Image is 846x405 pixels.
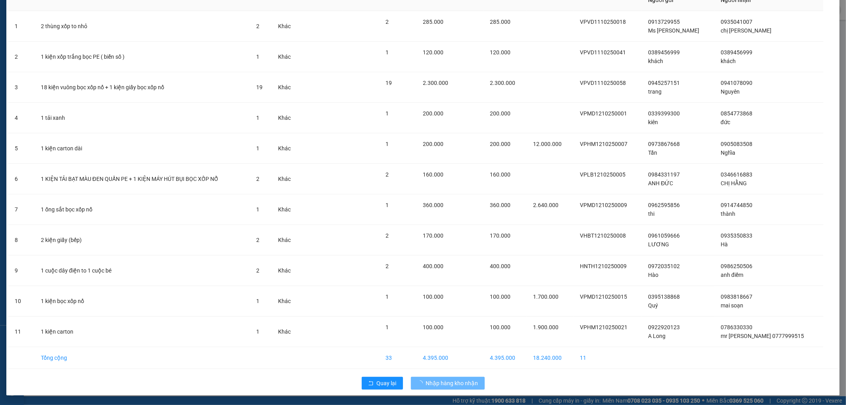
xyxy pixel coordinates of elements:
span: 12.000.000 [533,141,562,147]
span: 0973867668 [648,141,680,147]
td: Khác [272,164,301,194]
td: Tổng cộng [35,347,250,369]
span: VPMD1210250001 [580,110,627,117]
span: 1 [386,324,389,330]
td: 1 KIỆN TẢI BẠT MÀU ĐEN QUẤN PE + 1 KIỆN MÁY HÚT BỤI BỌC XỐP NỔ [35,164,250,194]
span: 2 [256,237,259,243]
span: 0389456999 [648,49,680,56]
span: 170.000 [423,232,443,239]
span: 400.000 [423,263,443,269]
td: 11 [8,317,35,347]
span: 285.000 [490,19,510,25]
span: 160.000 [423,171,443,178]
span: chị [PERSON_NAME] [721,27,771,34]
td: 10 [8,286,35,317]
span: Ms [PERSON_NAME] [648,27,699,34]
span: VPMD1210250015 [580,294,627,300]
span: 1 [256,145,259,152]
span: 1.900.000 [533,324,558,330]
td: 4.395.000 [416,347,461,369]
span: CHỊ HẰNG [721,180,747,186]
td: 1 ống sắt bọc xốp nổ [35,194,250,225]
span: 360.000 [423,202,443,208]
span: khách [721,58,736,64]
td: 1 kiện carton dài [35,133,250,164]
td: Khác [272,194,301,225]
span: 0346616883 [721,171,752,178]
span: VPHM1210250021 [580,324,627,330]
td: 5 [8,133,35,164]
span: 0786330330 [721,324,752,330]
td: 8 [8,225,35,255]
span: 19 [256,84,263,90]
span: 0854773868 [721,110,752,117]
span: Hà [721,241,728,248]
td: 1 tải xanh [35,103,250,133]
span: LƯƠNG [648,241,669,248]
span: [PHONE_NUMBER] - [DOMAIN_NAME] [21,38,135,68]
span: VPVD1110250018 [580,19,626,25]
span: 0941078090 [721,80,752,86]
span: 285.000 [423,19,443,25]
span: 400.000 [490,263,510,269]
span: anh điềm [721,272,743,278]
td: 2 thùng xốp to nhỏ [35,11,250,42]
span: 2 [386,19,389,25]
span: 1 [256,206,259,213]
span: 0935041007 [721,19,752,25]
span: 1 [386,141,389,147]
td: Khác [272,317,301,347]
span: Tấn [648,150,657,156]
span: 0961059666 [648,232,680,239]
span: 1 [386,49,389,56]
td: 7 [8,194,35,225]
td: 9 [8,255,35,286]
span: rollback [368,380,374,387]
span: 2.300.000 [490,80,515,86]
span: 0905083508 [721,141,752,147]
span: 2 [386,263,389,269]
td: Khác [272,103,301,133]
span: 0914744850 [721,202,752,208]
span: 0983818667 [721,294,752,300]
span: 100.000 [423,294,443,300]
span: 2.300.000 [423,80,448,86]
span: VPMD1210250009 [580,202,627,208]
span: ANH ĐỨC [648,180,673,186]
span: 0395138868 [648,294,680,300]
span: 2 [256,176,259,182]
span: kiên [648,119,658,125]
span: thành [721,211,735,217]
span: 0986250506 [721,263,752,269]
span: HNTH1210250009 [580,263,627,269]
span: khách [648,58,663,64]
span: VPHM1210250007 [580,141,627,147]
span: Nhập hàng kho nhận [426,379,478,388]
span: 2 [256,267,259,274]
td: 18 kiện vuông bọc xốp nổ + 1 kiện giấy bọc xốp nổ [35,72,250,103]
span: 1 [256,115,259,121]
td: 33 [379,347,416,369]
span: 2 [386,232,389,239]
span: 200.000 [423,110,443,117]
span: 0962595856 [648,202,680,208]
span: 1 [256,298,259,304]
span: VPLB1210250005 [580,171,625,178]
span: 2 [386,171,389,178]
span: Quay lại [377,379,397,388]
span: 0389456999 [721,49,752,56]
span: 0339399300 [648,110,680,117]
td: Khác [272,255,301,286]
span: VPVD1110250041 [580,49,626,56]
td: 4.395.000 [483,347,527,369]
span: đức [721,119,730,125]
span: 1 [386,110,389,117]
td: 1 kiện xốp trắng bọc PE ( biển số ) [35,42,250,72]
span: 120.000 [490,49,510,56]
span: 0922920123 [648,324,680,330]
span: Hào [648,272,658,278]
td: 1 [8,11,35,42]
span: 1.700.000 [533,294,558,300]
span: thi [648,211,654,217]
span: 1 [386,294,389,300]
